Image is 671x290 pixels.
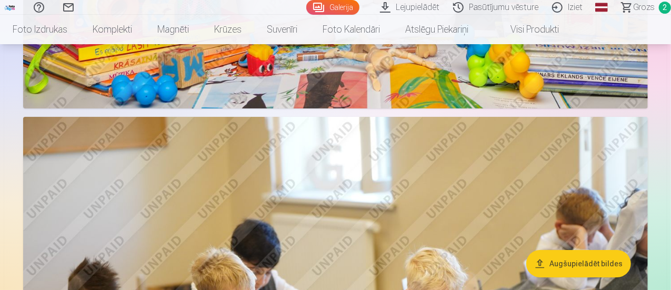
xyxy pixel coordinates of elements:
a: Visi produkti [481,15,572,44]
img: /fa1 [4,4,16,11]
a: Atslēgu piekariņi [393,15,481,44]
a: Krūzes [202,15,254,44]
a: Suvenīri [254,15,310,44]
a: Komplekti [80,15,145,44]
a: Foto kalendāri [310,15,393,44]
a: Magnēti [145,15,202,44]
span: Grozs [633,1,655,14]
span: 2 [659,2,671,14]
button: Augšupielādēt bildes [526,250,631,277]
